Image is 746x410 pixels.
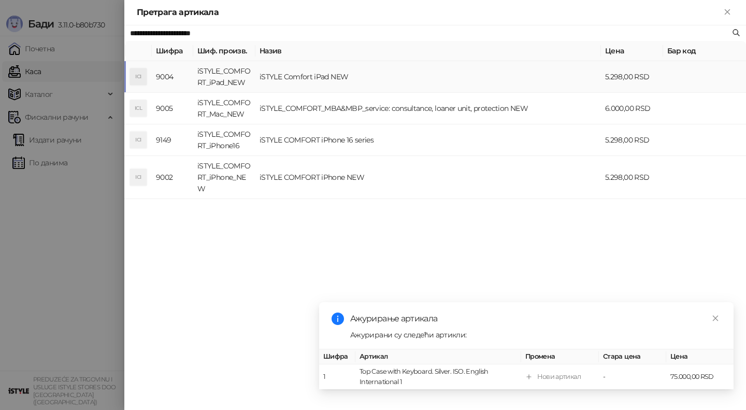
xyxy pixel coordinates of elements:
[152,124,193,156] td: 9149
[350,329,721,341] div: Ажурирани су следећи артикли:
[152,41,193,61] th: Шифра
[332,313,344,325] span: info-circle
[601,93,663,124] td: 6.000,00 RSD
[721,6,734,19] button: Close
[319,364,355,390] td: 1
[537,372,581,382] div: Нови артикал
[255,156,601,199] td: iSTYLE COMFORT iPhone NEW
[710,313,721,324] a: Close
[712,315,719,322] span: close
[193,61,255,93] td: iSTYLE_COMFORT_iPad_NEW
[152,156,193,199] td: 9002
[193,93,255,124] td: iSTYLE_COMFORT_Mac_NEW
[355,364,521,390] td: Top Case with Keyboard. Silver. ISO. English International 1
[666,364,734,390] td: 75.000,00 RSD
[193,156,255,199] td: iSTYLE_COMFORT_iPhone_NEW
[130,100,147,117] div: ICL
[255,93,601,124] td: iSTYLE_COMFORT_MBA&MBP_service: consultance, loaner unit, protection NEW
[601,41,663,61] th: Цена
[152,93,193,124] td: 9005
[130,169,147,186] div: ICI
[193,41,255,61] th: Шиф. произв.
[601,61,663,93] td: 5.298,00 RSD
[319,349,355,364] th: Шифра
[255,41,601,61] th: Назив
[663,41,746,61] th: Бар код
[193,124,255,156] td: iSTYLE_COMFORT_iPhone16
[599,349,666,364] th: Стара цена
[137,6,721,19] div: Претрага артикала
[255,61,601,93] td: iSTYLE Comfort iPad NEW
[601,156,663,199] td: 5.298,00 RSD
[599,364,666,390] td: -
[601,124,663,156] td: 5.298,00 RSD
[666,349,734,364] th: Цена
[130,68,147,85] div: ICI
[355,349,521,364] th: Артикал
[130,132,147,148] div: ICI
[521,349,599,364] th: Промена
[350,313,721,325] div: Ажурирање артикала
[255,124,601,156] td: iSTYLE COMFORT iPhone 16 series
[152,61,193,93] td: 9004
